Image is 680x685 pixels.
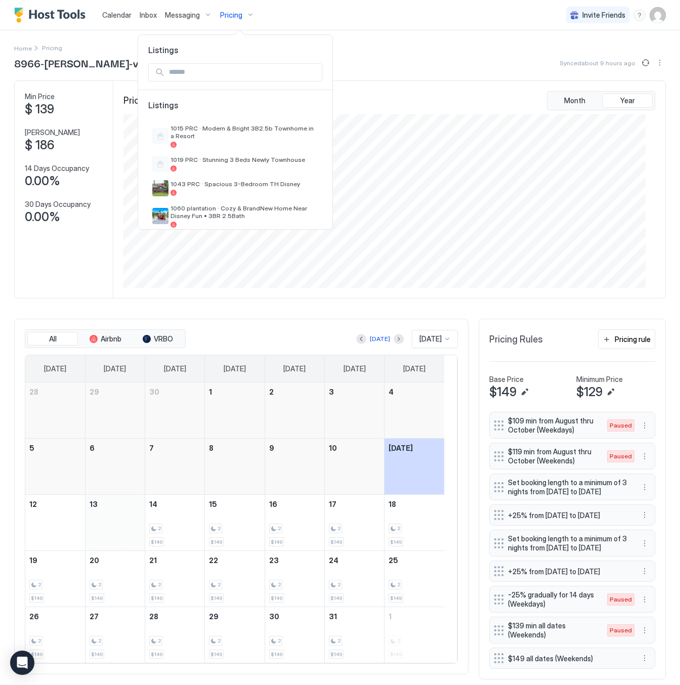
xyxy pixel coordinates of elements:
span: 1015 PRC · Modern & Bright 3B2.5b Townhome in a Resort [171,124,318,140]
span: 1043 PRC · Spacious 3-Bedroom TH Disney [171,180,318,188]
span: 1060 plantation · Cozy & BrandNew Home Near Disney Fun • 3BR 2.5Bath [171,204,318,220]
div: Open Intercom Messenger [10,651,34,675]
span: Listings [148,100,322,120]
input: Input Field [165,64,322,81]
span: 1019 PRC · Stunning 3 Beds Newly Townhouse [171,156,318,163]
span: Listings [138,45,332,55]
div: listing image [152,180,168,196]
div: listing image [152,208,168,224]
